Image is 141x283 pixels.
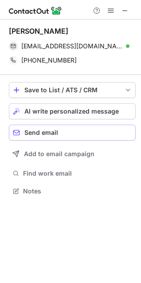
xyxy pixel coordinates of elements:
span: AI write personalized message [24,108,119,115]
img: ContactOut v5.3.10 [9,5,62,16]
div: Save to List / ATS / CRM [24,86,120,94]
button: Add to email campaign [9,146,136,162]
span: Send email [24,129,58,136]
button: AI write personalized message [9,103,136,119]
button: Send email [9,125,136,141]
span: Find work email [23,169,132,177]
span: Notes [23,187,132,195]
button: Find work email [9,167,136,180]
button: Notes [9,185,136,197]
span: [EMAIL_ADDRESS][DOMAIN_NAME] [21,42,123,50]
span: Add to email campaign [24,150,94,157]
span: [PHONE_NUMBER] [21,56,77,64]
button: save-profile-one-click [9,82,136,98]
div: [PERSON_NAME] [9,27,68,35]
